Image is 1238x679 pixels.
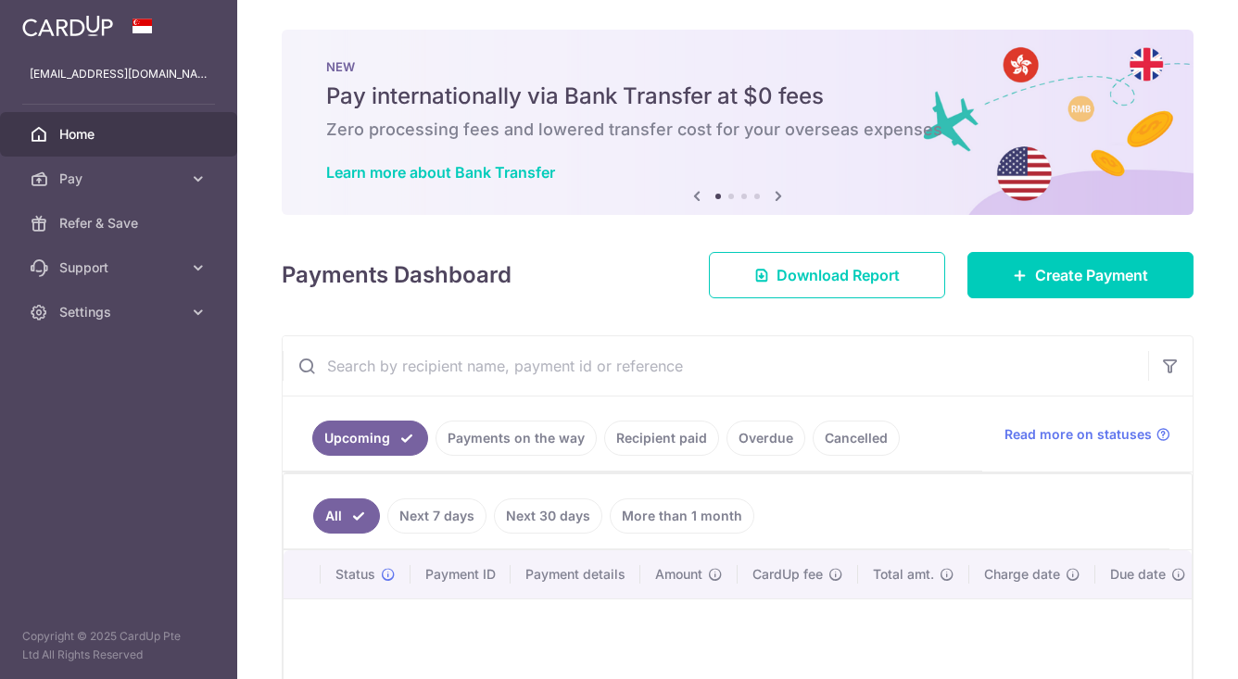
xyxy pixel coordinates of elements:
[326,59,1149,74] p: NEW
[511,550,640,598] th: Payment details
[1004,425,1170,444] a: Read more on statuses
[984,565,1060,584] span: Charge date
[777,264,900,286] span: Download Report
[411,550,511,598] th: Payment ID
[655,565,702,584] span: Amount
[312,421,428,456] a: Upcoming
[813,421,900,456] a: Cancelled
[1035,264,1148,286] span: Create Payment
[313,498,380,534] a: All
[873,565,934,584] span: Total amt.
[59,214,182,233] span: Refer & Save
[22,15,113,37] img: CardUp
[604,421,719,456] a: Recipient paid
[59,170,182,188] span: Pay
[1110,565,1166,584] span: Due date
[282,30,1194,215] img: Bank transfer banner
[326,82,1149,111] h5: Pay internationally via Bank Transfer at $0 fees
[335,565,375,584] span: Status
[283,336,1148,396] input: Search by recipient name, payment id or reference
[752,565,823,584] span: CardUp fee
[1004,425,1152,444] span: Read more on statuses
[726,421,805,456] a: Overdue
[282,258,512,292] h4: Payments Dashboard
[326,163,555,182] a: Learn more about Bank Transfer
[494,498,602,534] a: Next 30 days
[387,498,486,534] a: Next 7 days
[610,498,754,534] a: More than 1 month
[326,119,1149,141] h6: Zero processing fees and lowered transfer cost for your overseas expenses
[709,252,945,298] a: Download Report
[59,258,182,277] span: Support
[59,303,182,321] span: Settings
[967,252,1194,298] a: Create Payment
[30,65,208,83] p: [EMAIL_ADDRESS][DOMAIN_NAME]
[436,421,597,456] a: Payments on the way
[59,125,182,144] span: Home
